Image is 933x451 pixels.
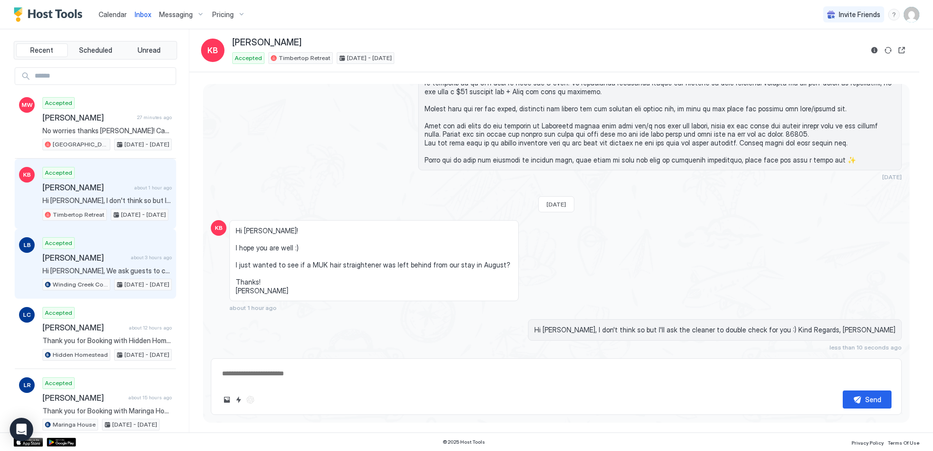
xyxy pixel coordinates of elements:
span: Messaging [159,10,193,19]
span: [PERSON_NAME] [42,253,127,263]
span: about 3 hours ago [131,254,172,261]
span: No worries thanks [PERSON_NAME]! Can’t wait [42,126,172,135]
span: Invite Friends [839,10,880,19]
span: KB [207,44,218,56]
span: [PERSON_NAME] [42,393,124,403]
a: Google Play Store [47,438,76,447]
span: [DATE] - [DATE] [124,350,169,359]
div: tab-group [14,41,177,60]
span: Lo Ipsum, D sita con adip eli s doeiusmod temp! I utla etdolo ma aliqu enim ad minim ven quisnost... [425,19,895,164]
span: [DATE] [547,201,566,208]
button: Sync reservation [882,44,894,56]
div: User profile [904,7,919,22]
span: Maringa House [53,420,96,429]
span: Hidden Homestead [53,350,108,359]
div: menu [888,9,900,20]
span: [PERSON_NAME] [42,113,133,123]
span: [PERSON_NAME] [42,323,125,332]
span: KB [23,170,31,179]
button: Send [843,390,892,409]
span: Accepted [45,99,72,107]
span: Hi [PERSON_NAME], We ask guests to check in with us closer to their stay so that we can gauge how... [42,266,172,275]
input: Input Field [31,68,176,84]
span: less than 10 seconds ago [830,344,902,351]
span: Scheduled [79,46,112,55]
span: [DATE] - [DATE] [121,210,166,219]
span: Accepted [235,54,262,62]
span: [DATE] [882,173,902,181]
button: Reservation information [869,44,880,56]
span: Hi [PERSON_NAME], I don't think so but I'll ask the cleaner to double check for you :) Kind Regar... [42,196,172,205]
a: Inbox [135,9,151,20]
span: Thank you for Booking with Maringa House! Please take a look at the bedroom/bed step up options a... [42,407,172,415]
span: [PERSON_NAME] [42,183,130,192]
span: Unread [138,46,161,55]
a: App Store [14,438,43,447]
span: © 2025 Host Tools [443,439,485,445]
span: Timbertop Retreat [279,54,330,62]
span: [GEOGRAPHIC_DATA] [53,140,108,149]
span: Winding Creek Cottage [53,280,108,289]
span: Pricing [212,10,234,19]
span: about 1 hour ago [229,304,277,311]
button: Unread [123,43,175,57]
span: about 12 hours ago [129,325,172,331]
span: [DATE] - [DATE] [347,54,392,62]
span: about 15 hours ago [128,394,172,401]
span: Hi [PERSON_NAME]! I hope you are well :) I just wanted to see if a MUK hair straightener was left... [236,226,512,295]
span: 27 minutes ago [137,114,172,121]
button: Open reservation [896,44,908,56]
span: Calendar [99,10,127,19]
button: Upload image [221,394,233,406]
span: LC [23,310,31,319]
a: Host Tools Logo [14,7,87,22]
span: LR [23,381,31,389]
span: [DATE] - [DATE] [112,420,157,429]
span: MW [21,101,33,109]
span: Timbertop Retreat [53,210,104,219]
span: Accepted [45,308,72,317]
span: about 1 hour ago [134,184,172,191]
span: Recent [30,46,53,55]
button: Quick reply [233,394,244,406]
span: Accepted [45,379,72,388]
span: LB [23,241,31,249]
button: Scheduled [70,43,122,57]
a: Privacy Policy [852,437,884,447]
span: [DATE] - [DATE] [124,280,169,289]
span: Privacy Policy [852,440,884,446]
button: Recent [16,43,68,57]
div: Send [865,394,881,405]
span: KB [215,224,223,232]
span: Hi [PERSON_NAME], I don't think so but I'll ask the cleaner to double check for you :) Kind Regar... [534,326,895,334]
a: Calendar [99,9,127,20]
span: Accepted [45,239,72,247]
span: [PERSON_NAME] [232,37,302,48]
span: Terms Of Use [888,440,919,446]
span: [DATE] - [DATE] [124,140,169,149]
span: Inbox [135,10,151,19]
a: Terms Of Use [888,437,919,447]
span: Thank you for Booking with Hidden Homestead! Please take a look at the bedroom/bed step up option... [42,336,172,345]
span: Accepted [45,168,72,177]
div: Open Intercom Messenger [10,418,33,441]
